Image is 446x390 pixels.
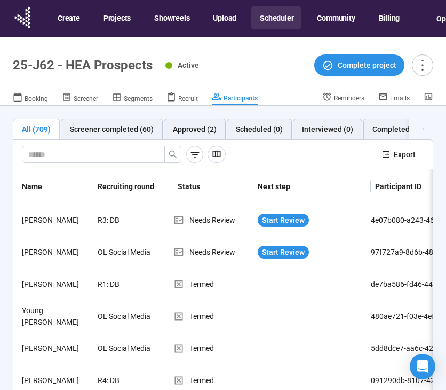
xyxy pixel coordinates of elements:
span: Export [394,149,416,160]
button: Showreels [146,6,197,29]
button: Create [49,6,87,29]
button: Community [308,6,362,29]
h1: 25-J62 - HEA Prospects [13,58,153,73]
div: Needs Review [173,246,253,258]
span: Recruit [178,95,198,103]
div: Termed [173,375,253,386]
div: All (709) [22,123,51,135]
div: Screener completed (60) [70,123,154,135]
button: exportExport [373,146,424,163]
th: Recruiting round [93,169,173,204]
span: Participants [224,95,258,102]
th: Status [173,169,253,204]
div: Needs Review [173,214,253,226]
span: Booking [25,95,48,103]
span: Segments [124,95,153,103]
a: Segments [112,92,153,106]
div: [PERSON_NAME] [18,342,93,354]
button: Upload [204,6,244,29]
span: Complete project [338,59,396,71]
div: Completed (1) [372,123,421,135]
div: [PERSON_NAME] [18,278,93,290]
button: search [164,146,181,163]
div: [PERSON_NAME] [18,246,93,258]
span: Reminders [334,95,364,102]
a: Emails [378,92,410,105]
button: Projects [95,6,138,29]
span: Active [178,61,199,69]
div: Termed [173,310,253,322]
div: OL Social Media [93,338,173,358]
a: Booking [13,92,48,106]
span: Screener [74,95,98,103]
div: Open Intercom Messenger [410,354,435,379]
div: Scheduled (0) [236,123,283,135]
a: Reminders [322,92,364,105]
div: Interviewed (0) [302,123,353,135]
button: ellipsis [409,119,433,140]
div: OL Social Media [93,242,173,262]
span: Emails [390,95,410,102]
span: Start Review [262,246,305,258]
button: Start Review [258,246,309,259]
span: export [382,151,389,158]
div: R3: DB [93,210,173,230]
div: R1: DB [93,274,173,294]
span: ellipsis [418,126,425,132]
div: Young [PERSON_NAME] [18,305,93,328]
button: Start Review [258,214,309,227]
th: Name [13,169,93,204]
span: search [169,150,177,159]
button: more [412,54,433,76]
button: Complete project [314,54,404,76]
div: [PERSON_NAME] [18,375,93,386]
div: Approved (2) [173,123,217,135]
div: [PERSON_NAME] [18,214,93,226]
div: Termed [173,342,253,354]
span: more [415,58,429,72]
button: Billing [370,6,408,29]
span: Start Review [262,214,305,226]
a: Recruit [166,92,198,106]
button: Scheduler [251,6,301,29]
a: Participants [212,92,258,106]
a: Screener [62,92,98,106]
div: Termed [173,278,253,290]
div: OL Social Media [93,306,173,326]
th: Next step [253,169,371,204]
